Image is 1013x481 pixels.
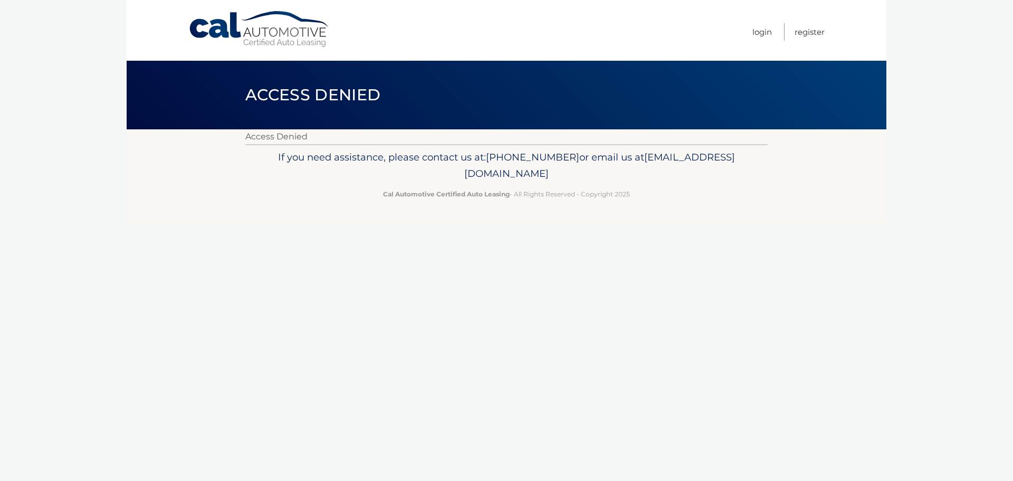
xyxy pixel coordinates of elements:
p: Access Denied [245,129,768,144]
a: Cal Automotive [188,11,331,48]
a: Register [795,23,825,41]
span: Access Denied [245,85,380,105]
strong: Cal Automotive Certified Auto Leasing [383,190,510,198]
span: [PHONE_NUMBER] [486,151,579,163]
p: - All Rights Reserved - Copyright 2025 [252,188,761,200]
p: If you need assistance, please contact us at: or email us at [252,149,761,183]
a: Login [752,23,772,41]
